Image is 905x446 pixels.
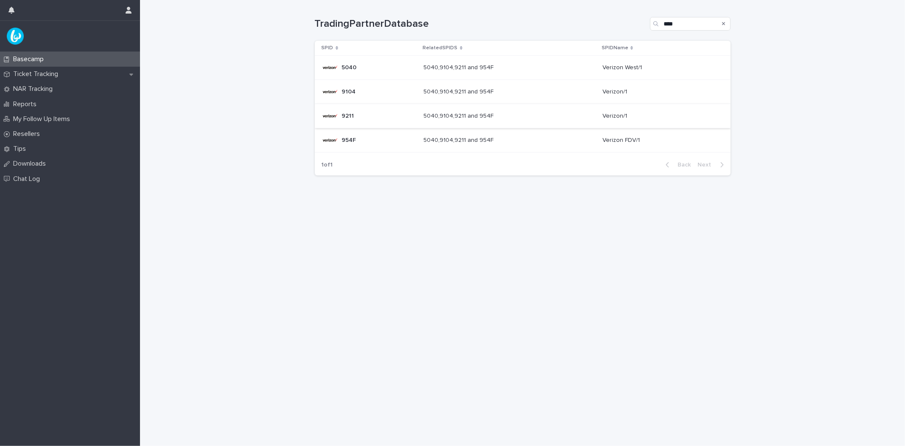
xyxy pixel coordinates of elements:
[659,161,695,169] button: Back
[315,18,647,30] h1: TradingPartnerDatabase
[10,130,47,138] p: Resellers
[10,145,33,153] p: Tips
[602,62,644,71] p: Verizon West/1
[602,87,629,96] p: Verizon/1
[342,135,358,144] p: 954F
[7,28,24,45] img: UPKZpZA3RCu7zcH4nw8l
[342,87,358,96] p: 9104
[315,56,731,80] tr: 50405040 5040,9104,9211 and 954F5040,9104,9211 and 954F Verizon West/1Verizon West/1
[602,135,642,144] p: Verizon FDV/1
[10,55,50,63] p: Basecamp
[10,175,47,183] p: Chat Log
[315,128,731,152] tr: 954F954F 5040,9104,9211 and 954F5040,9104,9211 and 954F Verizon FDV/1Verizon FDV/1
[10,100,43,108] p: Reports
[673,162,691,168] span: Back
[10,70,65,78] p: Ticket Tracking
[342,62,359,71] p: 5040
[602,111,629,120] p: Verizon/1
[602,43,628,53] p: SPIDName
[322,43,333,53] p: SPID
[695,161,731,169] button: Next
[424,135,496,144] p: 5040,9104,9211 and 954F
[10,115,77,123] p: My Follow Up Items
[424,62,496,71] p: 5040,9104,9211 and 954F
[424,87,496,96] p: 5040,9104,9211 and 954F
[315,80,731,104] tr: 91049104 5040,9104,9211 and 954F5040,9104,9211 and 954F Verizon/1Verizon/1
[315,155,340,175] p: 1 of 1
[650,17,731,31] input: Search
[423,43,458,53] p: RelatedSPIDS
[698,162,717,168] span: Next
[10,85,59,93] p: NAR Tracking
[342,111,356,120] p: 9211
[10,160,53,168] p: Downloads
[315,104,731,128] tr: 92119211 5040,9104,9211 and 954F5040,9104,9211 and 954F Verizon/1Verizon/1
[424,111,496,120] p: 5040,9104,9211 and 954F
